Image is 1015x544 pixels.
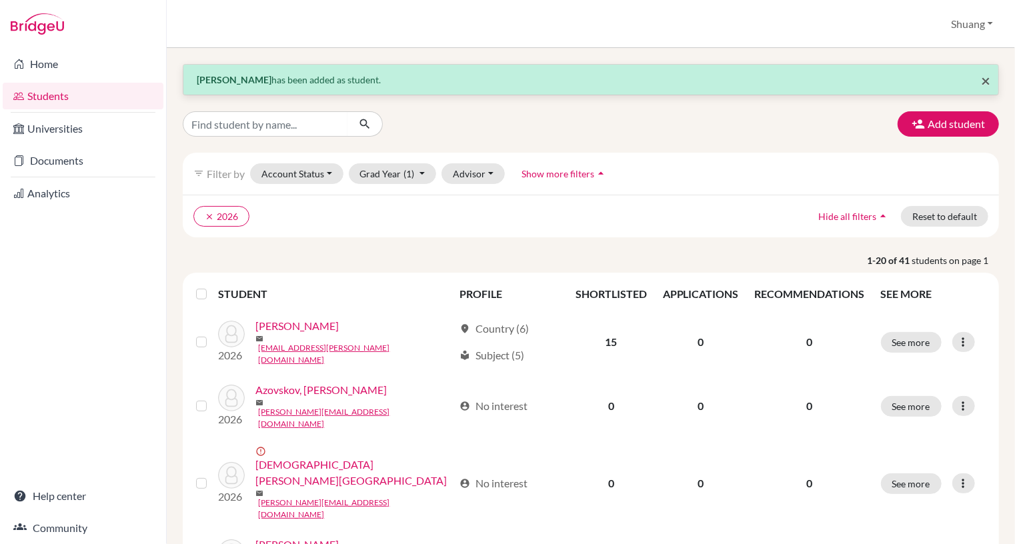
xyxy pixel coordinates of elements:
button: clear2026 [193,206,249,227]
th: RECOMMENDATIONS [747,278,873,310]
th: SEE MORE [873,278,994,310]
td: 0 [655,374,747,438]
a: Analytics [3,180,163,207]
i: filter_list [193,168,204,179]
a: [PERSON_NAME] [255,318,339,334]
button: Add student [898,111,999,137]
button: Reset to default [901,206,988,227]
a: Documents [3,147,163,174]
span: Filter by [207,167,245,180]
i: arrow_drop_up [876,209,890,223]
span: mail [255,489,263,497]
button: Close [981,73,990,89]
a: Help center [3,483,163,509]
div: No interest [459,475,528,491]
img: Bábíčková, Petra [218,462,245,489]
a: Home [3,51,163,77]
p: 0 [755,475,865,491]
span: × [981,71,990,90]
p: 0 [755,334,865,350]
th: SHORTLISTED [568,278,655,310]
button: Grad Year(1) [349,163,437,184]
input: Find student by name... [183,111,348,137]
button: Hide all filtersarrow_drop_up [807,206,901,227]
p: has been added as student. [197,73,985,87]
img: Adamchuk, Viktoriia [218,321,245,347]
i: arrow_drop_up [594,167,608,180]
button: See more [881,396,942,417]
a: [PERSON_NAME][EMAIL_ADDRESS][DOMAIN_NAME] [258,497,453,521]
span: mail [255,335,263,343]
a: [DEMOGRAPHIC_DATA][PERSON_NAME][GEOGRAPHIC_DATA] [255,457,453,489]
a: Students [3,83,163,109]
p: 2026 [218,489,245,505]
div: Subject (5) [459,347,524,363]
button: See more [881,332,942,353]
span: (1) [404,168,415,179]
td: 0 [655,310,747,374]
p: 0 [755,398,865,414]
td: 0 [655,438,747,529]
button: Account Status [250,163,343,184]
img: Azovskov, Alexandr [218,385,245,411]
span: Show more filters [522,168,594,179]
span: account_circle [459,401,470,411]
th: APPLICATIONS [655,278,747,310]
img: Bridge-U [11,13,64,35]
a: [EMAIL_ADDRESS][PERSON_NAME][DOMAIN_NAME] [258,342,453,366]
button: Advisor [441,163,505,184]
button: See more [881,473,942,494]
button: Show more filtersarrow_drop_up [510,163,619,184]
span: Hide all filters [818,211,876,222]
i: clear [205,212,214,221]
a: [PERSON_NAME][EMAIL_ADDRESS][DOMAIN_NAME] [258,406,453,430]
span: location_on [459,323,470,334]
td: 15 [568,310,655,374]
th: PROFILE [451,278,568,310]
th: STUDENT [218,278,451,310]
span: students on page 1 [912,253,999,267]
a: Universities [3,115,163,142]
p: 2026 [218,411,245,427]
td: 0 [568,374,655,438]
span: local_library [459,350,470,361]
button: Shuang [945,11,999,37]
a: Azovskov, [PERSON_NAME] [255,382,387,398]
span: account_circle [459,478,470,489]
p: 2026 [218,347,245,363]
div: Country (6) [459,321,529,337]
span: error_outline [255,446,269,457]
strong: [PERSON_NAME] [197,74,271,85]
strong: 1-20 of 41 [867,253,912,267]
a: Community [3,515,163,541]
div: No interest [459,398,528,414]
span: mail [255,399,263,407]
td: 0 [568,438,655,529]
